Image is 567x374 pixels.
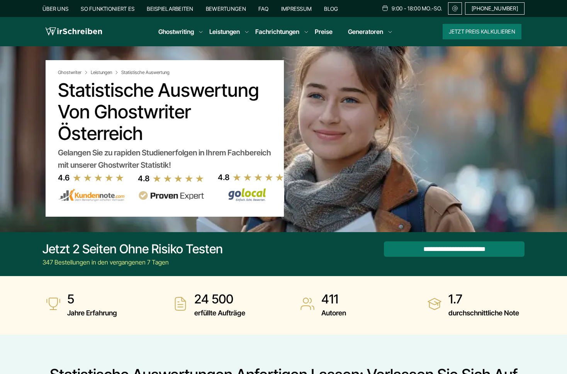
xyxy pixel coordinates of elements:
a: [PHONE_NUMBER] [465,2,525,15]
h1: Statistische Auswertung von Ghostwriter Österreich [58,79,272,144]
img: logo wirschreiben [46,26,102,37]
img: stars [233,173,284,182]
strong: 24 500 [194,291,245,307]
span: Autoren [321,307,346,319]
img: stars [73,174,124,182]
img: Autoren [300,296,315,312]
button: Jetzt Preis kalkulieren [443,24,521,39]
img: durchschnittliche Note [427,296,442,312]
a: Impressum [281,5,312,12]
a: Leistungen [209,27,240,36]
span: Jahre Erfahrung [67,307,117,319]
strong: 5 [67,291,117,307]
span: [PHONE_NUMBER] [472,5,518,12]
a: FAQ [258,5,269,12]
a: Beispielarbeiten [147,5,193,12]
div: 4.8 [138,172,149,185]
strong: 411 [321,291,346,307]
a: So funktioniert es [81,5,134,12]
img: Wirschreiben Bewertungen [218,188,284,202]
span: 9:00 - 18:00 Mo.-So. [392,5,442,12]
a: Ghostwriter [58,69,89,76]
strong: 1.7 [448,291,519,307]
a: Über uns [42,5,68,12]
span: Statistische Auswertung [121,69,170,76]
div: Jetzt 2 Seiten ohne Risiko testen [42,241,223,257]
div: Gelangen Sie zu rapiden Studienerfolgen in Ihrem Fachbereich mit unserer Ghostwriter Statistik! [58,147,272,171]
a: Blog [324,5,338,12]
a: Bewertungen [206,5,246,12]
img: Schedule [382,5,389,11]
div: 4.8 [218,171,229,184]
img: erfüllte Aufträge [173,296,188,312]
img: Jahre Erfahrung [46,296,61,312]
img: kundennote [58,189,124,202]
a: Generatoren [348,27,383,36]
a: Ghostwriting [158,27,194,36]
div: 347 Bestellungen in den vergangenen 7 Tagen [42,258,223,267]
img: provenexpert reviews [138,191,204,200]
span: erfüllte Aufträge [194,307,245,319]
img: stars [153,174,204,183]
a: Leistungen [91,69,120,76]
span: durchschnittliche Note [448,307,519,319]
div: 4.6 [58,172,70,184]
img: Email [452,5,458,12]
a: Preise [315,28,333,35]
a: Fachrichtungen [255,27,299,36]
